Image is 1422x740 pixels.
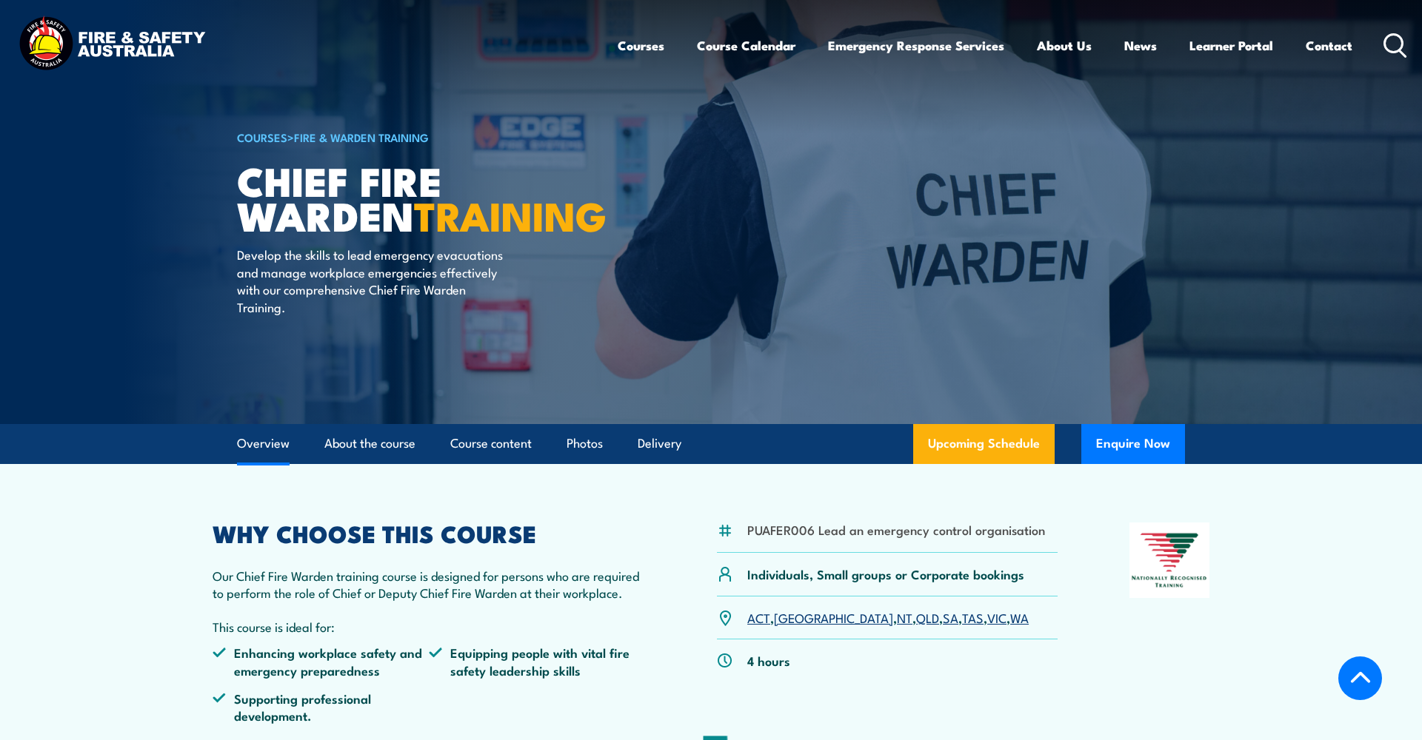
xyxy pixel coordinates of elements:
a: [GEOGRAPHIC_DATA] [774,608,893,626]
a: Courses [618,26,664,65]
a: COURSES [237,129,287,145]
a: About the course [324,424,415,463]
p: 4 hours [747,652,790,669]
a: Emergency Response Services [828,26,1004,65]
h2: WHY CHOOSE THIS COURSE [213,522,645,543]
a: Course content [450,424,532,463]
li: Enhancing workplace safety and emergency preparedness [213,644,429,679]
a: Course Calendar [697,26,795,65]
a: Photos [567,424,603,463]
p: , , , , , , , [747,609,1029,626]
a: Learner Portal [1189,26,1273,65]
li: Equipping people with vital fire safety leadership skills [429,644,645,679]
strong: TRAINING [414,184,607,245]
a: About Us [1037,26,1092,65]
a: Overview [237,424,290,463]
a: WA [1010,608,1029,626]
p: Individuals, Small groups or Corporate bookings [747,565,1024,582]
a: Upcoming Schedule [913,424,1055,464]
a: TAS [962,608,984,626]
h1: Chief Fire Warden [237,163,603,232]
a: Fire & Warden Training [294,129,429,145]
a: News [1124,26,1157,65]
li: PUAFER006 Lead an emergency control organisation [747,521,1045,538]
p: Develop the skills to lead emergency evacuations and manage workplace emergencies effectively wit... [237,246,507,315]
a: Delivery [638,424,681,463]
a: VIC [987,608,1007,626]
a: QLD [916,608,939,626]
img: Nationally Recognised Training logo. [1129,522,1209,598]
button: Enquire Now [1081,424,1185,464]
h6: > [237,128,603,146]
a: ACT [747,608,770,626]
li: Supporting professional development. [213,690,429,724]
a: Contact [1306,26,1352,65]
a: NT [897,608,912,626]
a: SA [943,608,958,626]
p: Our Chief Fire Warden training course is designed for persons who are required to perform the rol... [213,567,645,602]
p: This course is ideal for: [213,618,645,635]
